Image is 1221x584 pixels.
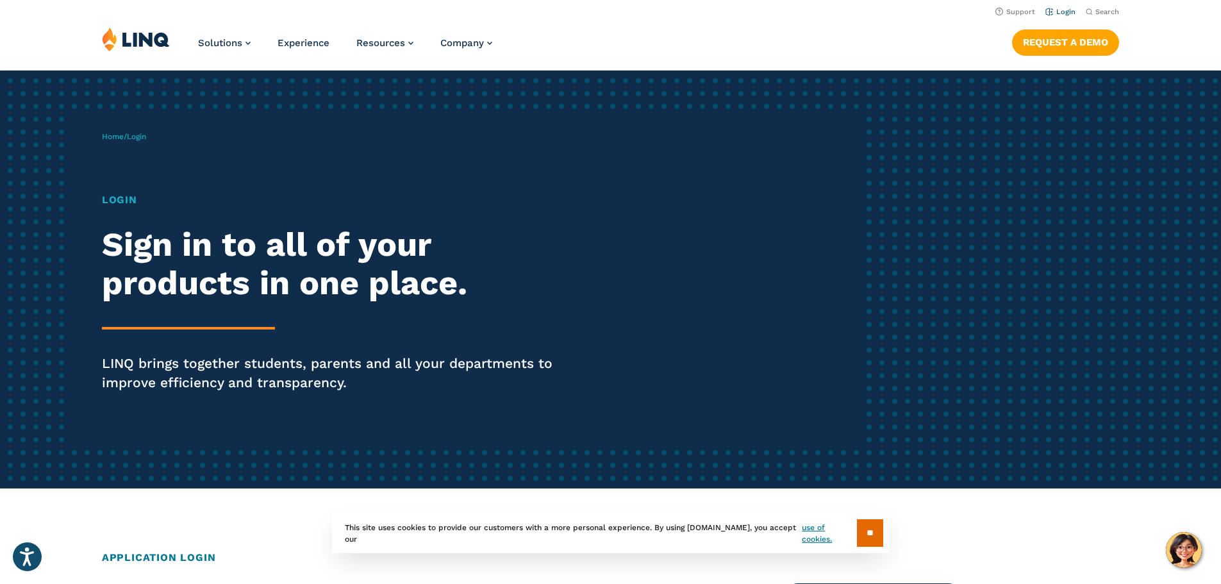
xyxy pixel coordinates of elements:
a: Home [102,132,124,141]
a: Login [1045,8,1076,16]
span: Search [1095,8,1119,16]
span: / [102,132,146,141]
nav: Primary Navigation [198,27,492,69]
a: Solutions [198,37,251,49]
button: Open Search Bar [1086,7,1119,17]
h2: Sign in to all of your products in one place. [102,226,572,303]
a: Company [440,37,492,49]
img: LINQ | K‑12 Software [102,27,170,51]
span: Login [127,132,146,141]
span: Solutions [198,37,242,49]
a: Resources [356,37,413,49]
h1: Login [102,192,572,208]
a: Experience [278,37,329,49]
nav: Button Navigation [1012,27,1119,55]
span: Resources [356,37,405,49]
a: use of cookies. [802,522,856,545]
a: Support [995,8,1035,16]
span: Company [440,37,484,49]
div: This site uses cookies to provide our customers with a more personal experience. By using [DOMAIN... [332,513,890,553]
a: Request a Demo [1012,29,1119,55]
button: Hello, have a question? Let’s chat. [1166,532,1202,568]
p: LINQ brings together students, parents and all your departments to improve efficiency and transpa... [102,354,572,392]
